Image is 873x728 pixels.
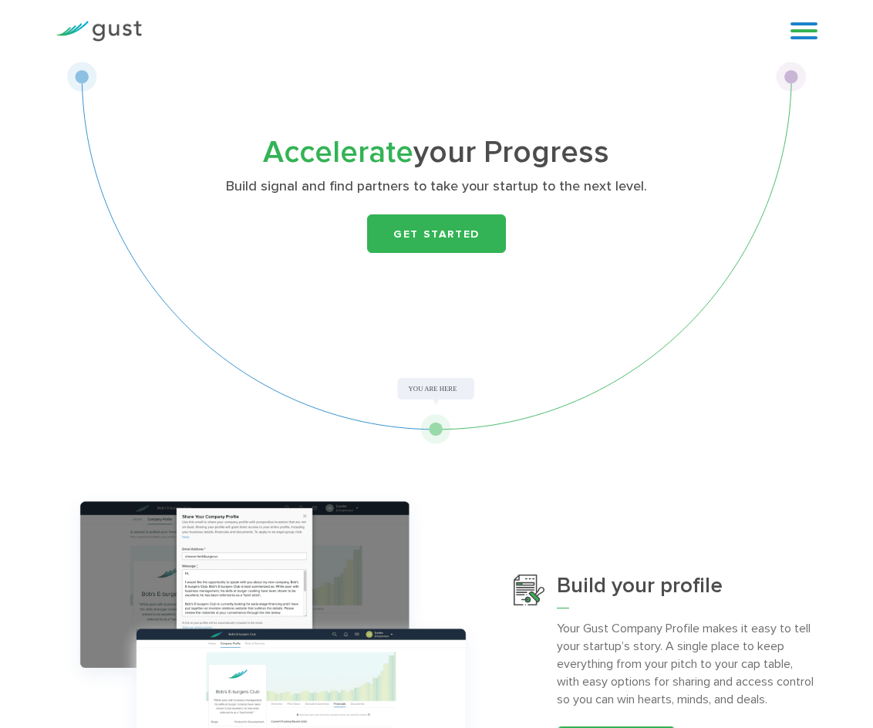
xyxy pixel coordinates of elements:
img: Gust Logo [56,21,142,42]
img: Build Your Profile [514,575,544,605]
h3: Build your profile [557,575,817,609]
p: Build signal and find partners to take your startup to the next level. [170,177,703,196]
a: Get Started [367,214,506,253]
span: Accelerate [263,134,413,170]
h1: your Progress [170,139,703,167]
p: Your Gust Company Profile makes it easy to tell your startup’s story. A single place to keep ever... [557,619,817,708]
